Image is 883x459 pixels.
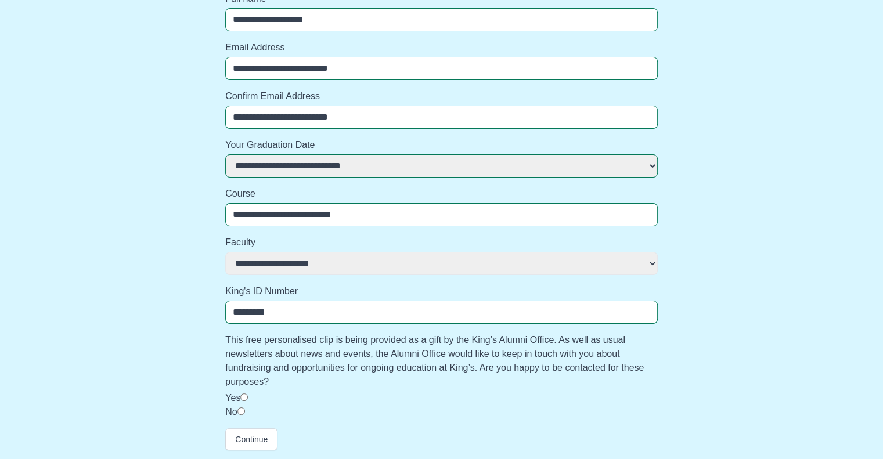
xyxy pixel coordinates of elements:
[225,284,658,298] label: King's ID Number
[225,333,658,389] label: This free personalised clip is being provided as a gift by the King’s Alumni Office. As well as u...
[225,393,240,403] label: Yes
[225,428,277,450] button: Continue
[225,187,658,201] label: Course
[225,236,658,250] label: Faculty
[225,138,658,152] label: Your Graduation Date
[225,89,658,103] label: Confirm Email Address
[225,407,237,417] label: No
[225,41,658,55] label: Email Address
